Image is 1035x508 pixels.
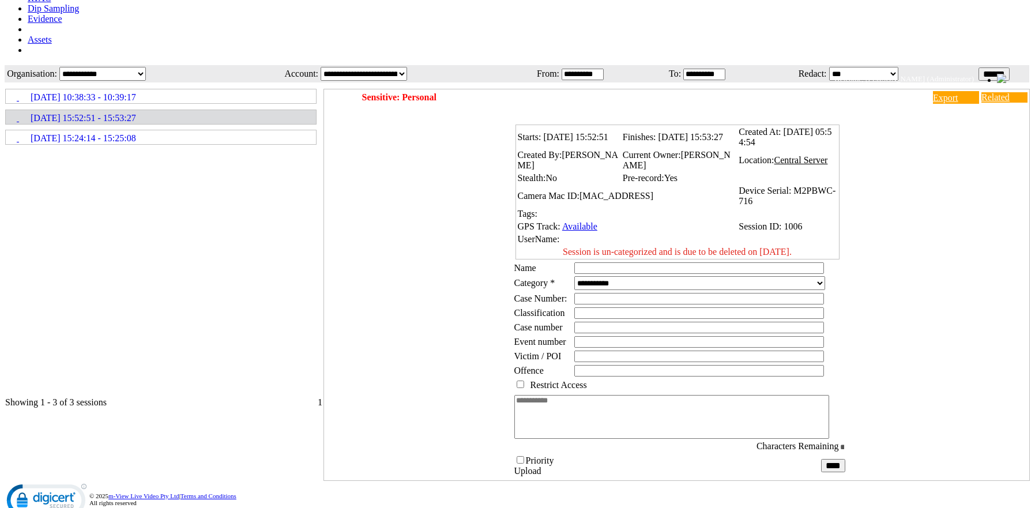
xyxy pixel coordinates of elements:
a: Terms and Conditions [180,492,236,499]
td: Stealth: [517,172,621,184]
span: Welcome, [PERSON_NAME] (Administrator) [834,74,974,83]
span: 1 [318,397,322,407]
span: [PERSON_NAME] [623,150,731,170]
td: To: [653,66,682,81]
span: GPS Track: [518,221,560,231]
span: Yes [664,173,678,183]
span: [DATE] 05:54:54 [739,127,831,147]
span: Device Serial: [739,186,791,195]
span: [DATE] 15:24:14 - 15:25:08 [31,133,136,144]
span: Starts: [518,132,541,142]
a: Export [933,91,979,104]
td: Redact: [776,66,827,81]
span: [DATE] 15:52:51 [543,132,608,142]
span: Session ID: [739,221,781,231]
span: Classification [514,308,565,318]
a: m-View Live Video Pty Ltd [108,492,179,499]
td: Sensitive: Personal [362,91,895,104]
span: Case Number: [514,293,567,304]
td: From: [510,66,560,81]
td: Location: [738,149,837,171]
span: Event number [514,337,566,347]
td: Pre-record: [622,172,737,184]
span: Offence [514,366,544,375]
span: 1006 [784,221,802,231]
span: Tags: [518,209,537,219]
div: Characters Remaining [696,441,845,452]
td: Account: [245,66,319,81]
a: [DATE] 15:24:14 - 15:25:08 [6,131,315,144]
span: M2PBWC-716 [739,186,835,206]
td: Current Owner: [622,149,737,171]
a: Dip Sampling [28,3,79,13]
span: [DATE] 10:38:33 - 10:39:17 [31,92,136,103]
a: [DATE] 10:38:33 - 10:39:17 [6,90,315,103]
span: UserName: [518,234,560,244]
label: Category * [514,278,555,288]
a: Available [562,221,597,231]
td: Organisation: [6,66,58,81]
td: Camera Mac ID: [517,185,737,207]
a: Assets [28,35,52,44]
span: Session is un-categorized and is due to be deleted on [DATE]. [563,247,792,257]
a: Related [981,92,1028,103]
span: No [545,173,557,183]
img: bell24.png [997,74,1006,83]
span: [DATE] 15:52:51 - 15:53:27 [31,113,136,123]
td: Restrict Access [514,378,846,391]
td: Created By: [517,149,621,171]
span: Case number [514,322,563,332]
span: Showing 1 - 3 of 3 sessions [5,397,107,407]
span: [MAC_ADDRESS] [579,191,653,201]
span: Victim / POI [514,351,562,361]
span: Central Server [774,155,828,165]
span: [PERSON_NAME] [518,150,619,170]
a: Evidence [28,14,62,24]
span: [DATE] 15:53:27 [658,132,723,142]
label: Name [514,263,536,273]
span: Finishes: [623,132,656,142]
label: Priority Upload [514,456,554,476]
a: [DATE] 15:52:51 - 15:53:27 [6,111,315,123]
span: Created At: [739,127,781,137]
